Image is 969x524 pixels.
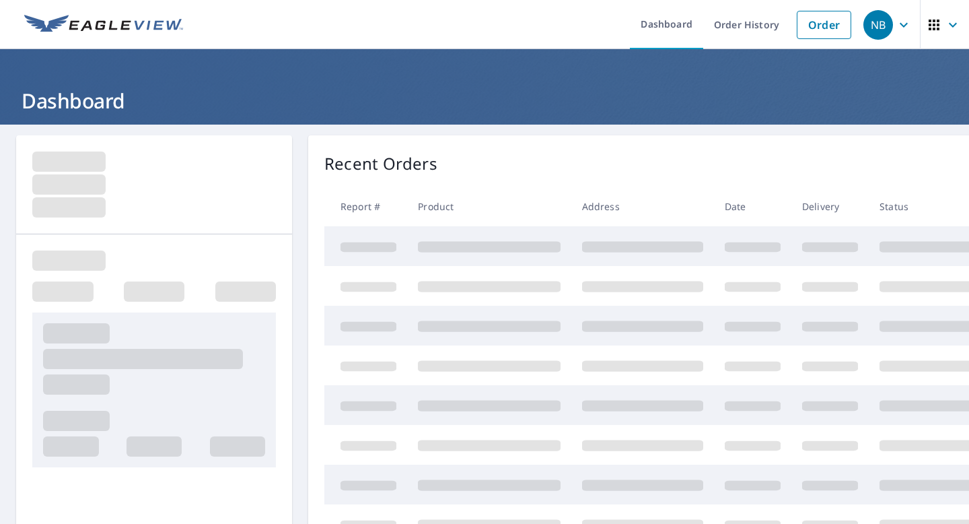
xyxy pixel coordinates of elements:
[407,187,571,226] th: Product
[324,187,407,226] th: Report #
[714,187,791,226] th: Date
[24,15,183,35] img: EV Logo
[324,152,437,176] p: Recent Orders
[797,11,851,39] a: Order
[16,87,953,114] h1: Dashboard
[791,187,869,226] th: Delivery
[863,10,893,40] div: NB
[571,187,714,226] th: Address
